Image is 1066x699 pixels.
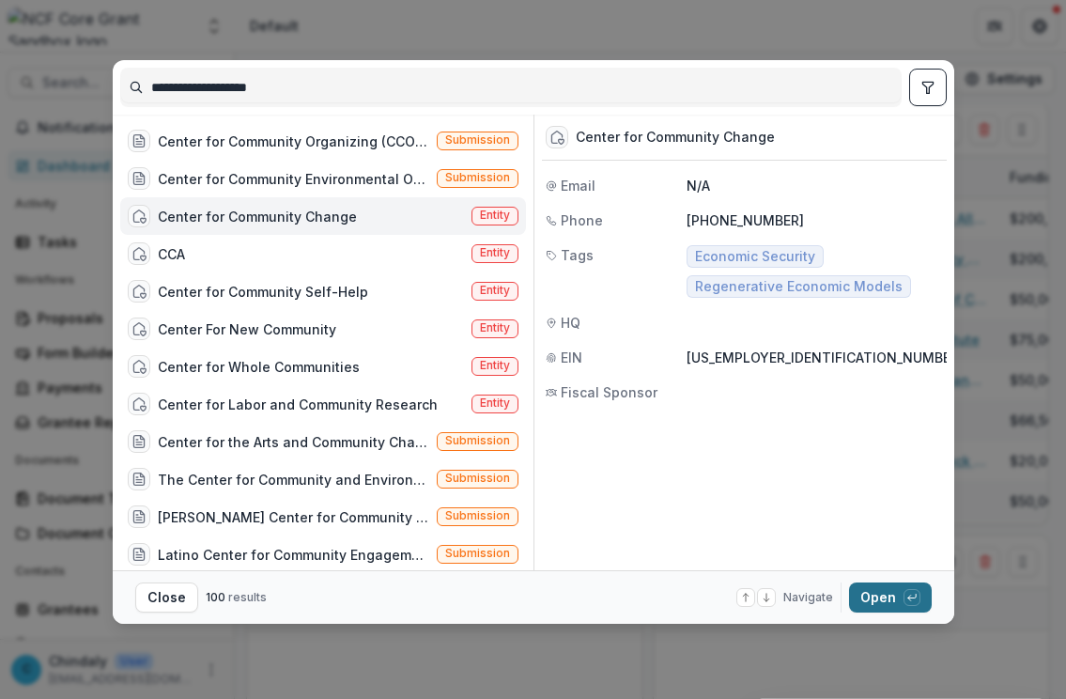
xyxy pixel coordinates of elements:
[480,321,510,334] span: Entity
[158,507,429,527] div: [PERSON_NAME] Center for Community Leadership: Expanding the Social Justice Organizing Ecosystem ...
[561,348,582,367] span: EIN
[909,69,947,106] button: toggle filters
[480,209,510,222] span: Entity
[158,244,185,264] div: CCA
[480,396,510,410] span: Entity
[561,382,657,402] span: Fiscal Sponsor
[158,132,429,151] div: Center for Community Organizing (CCO): Organizing Fellowship Program
[561,245,594,265] span: Tags
[695,249,815,265] span: Economic Security
[480,246,510,259] span: Entity
[158,395,438,414] div: Center for Labor and Community Research
[561,210,603,230] span: Phone
[158,545,429,565] div: Latino Center for Community Engagement
[228,590,267,604] span: results
[445,509,510,522] span: Submission
[687,348,964,367] p: [US_EMPLOYER_IDENTIFICATION_NUMBER]
[445,547,510,560] span: Submission
[445,171,510,184] span: Submission
[445,472,510,485] span: Submission
[158,282,368,302] div: Center for Community Self-Help
[158,357,360,377] div: Center for Whole Communities
[561,313,580,333] span: HQ
[687,210,943,230] p: [PHONE_NUMBER]
[687,176,943,195] p: N/A
[158,169,429,189] div: Center for Community Environmental Organizing
[480,284,510,297] span: Entity
[695,279,903,295] span: Regenerative Economic Models
[849,582,932,613] button: Open
[480,359,510,372] span: Entity
[783,589,833,606] span: Navigate
[576,130,775,146] div: Center for Community Change
[445,133,510,147] span: Submission
[158,319,336,339] div: Center For New Community
[445,434,510,447] span: Submission
[561,176,595,195] span: Email
[135,582,198,613] button: Close
[206,590,225,604] span: 100
[158,470,429,489] div: The Center for Community and Environment at the [GEOGRAPHIC_DATA]
[158,432,429,452] div: Center for the Arts and Community Change
[158,207,357,226] div: Center for Community Change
